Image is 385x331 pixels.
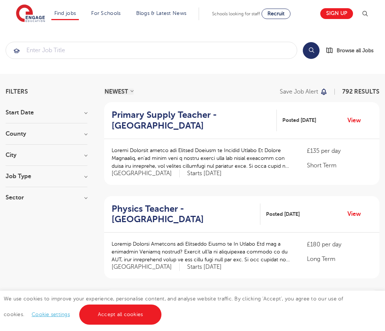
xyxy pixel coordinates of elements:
a: Accept all cookies [79,305,162,325]
a: Sign up [320,8,353,19]
h3: Job Type [6,173,87,179]
span: [GEOGRAPHIC_DATA] [112,263,180,271]
a: View [347,116,366,125]
p: Starts [DATE] [187,263,222,271]
span: Posted [DATE] [266,210,300,218]
p: Starts [DATE] [187,170,222,177]
img: Engage Education [16,4,45,23]
span: Schools looking for staff [212,11,260,16]
h2: Physics Teacher - [GEOGRAPHIC_DATA] [112,204,254,225]
p: £180 per day [307,240,372,249]
a: Find jobs [54,10,76,16]
a: Physics Teacher - [GEOGRAPHIC_DATA] [112,204,260,225]
a: For Schools [91,10,121,16]
a: Blogs & Latest News [136,10,187,16]
span: We use cookies to improve your experience, personalise content, and analyse website traffic. By c... [4,296,343,317]
p: Short Term [307,161,372,170]
h3: County [6,131,87,137]
a: Cookie settings [32,312,70,317]
p: £135 per day [307,146,372,155]
div: Submit [6,42,297,59]
button: Search [303,42,320,59]
h2: Primary Supply Teacher - [GEOGRAPHIC_DATA] [112,110,271,131]
span: Filters [6,89,28,95]
h3: Sector [6,195,87,201]
p: Loremi Dolorsit ametco adi Elitsed Doeiusm te Incidid Utlabo Et Dolore Magnaaliq, en’ad minim ven... [112,146,292,170]
a: Primary Supply Teacher - [GEOGRAPHIC_DATA] [112,110,277,131]
a: Browse all Jobs [325,46,379,55]
button: Save job alert [280,89,328,95]
span: [GEOGRAPHIC_DATA] [112,170,180,177]
input: Submit [6,42,297,59]
p: Loremip Dolorsi Ametcons adi Elitseddo Eiusmo te In Utlabo Etd mag a enimadmin Veniamq nostrud? E... [112,240,292,264]
span: Recruit [267,11,285,16]
span: Posted [DATE] [282,116,316,124]
a: Recruit [262,9,291,19]
h3: Start Date [6,110,87,116]
a: View [347,209,366,219]
span: 792 RESULTS [342,88,379,95]
p: Save job alert [280,89,318,95]
h3: City [6,152,87,158]
p: Long Term [307,255,372,264]
span: Browse all Jobs [337,46,373,55]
